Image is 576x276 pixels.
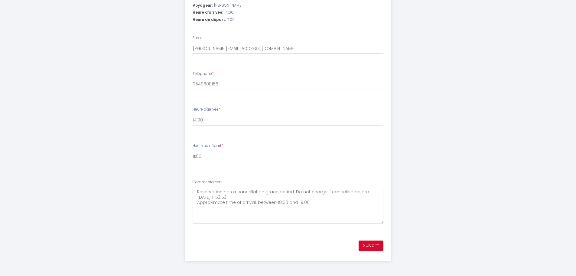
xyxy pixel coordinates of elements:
[227,17,235,23] span: 11:00
[225,10,233,15] span: 14:00
[193,35,203,41] label: Email
[214,3,242,8] span: [PERSON_NAME]
[193,10,223,15] span: Heure d'arrivée:
[193,179,222,185] label: Commentaires
[359,241,383,251] button: Suivant
[193,107,220,112] label: Heure d'arrivée
[193,17,226,23] span: Heure de départ:
[193,71,214,77] label: Téléphone
[193,143,223,149] label: Heure de départ
[193,3,213,8] span: Voyageur:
